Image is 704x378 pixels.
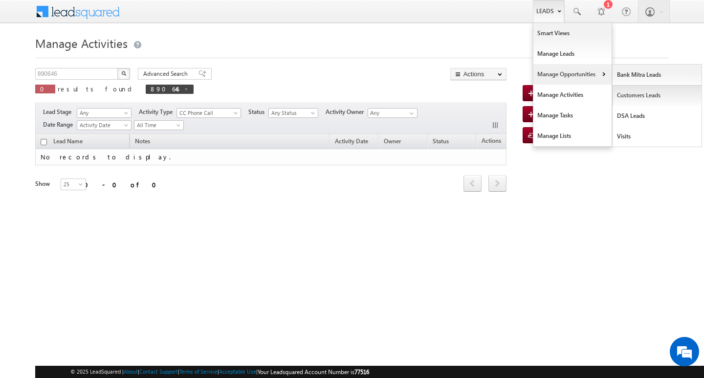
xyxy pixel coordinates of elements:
span: CC Phone Call [177,109,236,117]
a: Show All Items [404,109,417,118]
a: Activity Date [330,136,373,149]
span: Any Status [269,109,315,117]
img: Search [121,71,126,76]
img: d_60004797649_company_0_60004797649 [17,51,41,64]
span: Manage Activities [35,35,128,51]
span: Activity Date [77,121,128,130]
a: Any Status [268,108,318,118]
a: Manage Activities [533,85,612,105]
span: Lead Stage [43,108,75,116]
a: About [124,368,138,375]
a: Acceptable Use [219,368,256,375]
span: 890646 [151,85,179,93]
div: Leave a message [51,51,164,64]
button: Actions [450,68,506,80]
span: Actions [477,135,506,148]
span: Any [77,109,128,117]
input: Type to Search [368,108,418,118]
a: Bank Mitra Leads [613,65,702,85]
a: 25 [61,178,86,190]
span: Notes [130,136,155,149]
a: Smart Views [533,23,612,44]
a: next [488,176,506,192]
textarea: Type your message and click 'Submit' [13,90,178,293]
a: All Time [134,120,184,130]
span: Owner [384,137,401,145]
td: No records to display. [35,149,506,165]
span: © 2025 LeadSquared | | | | | [70,367,369,377]
span: 77516 [354,368,369,376]
span: Lead Name [48,136,88,149]
em: Submit [143,301,177,314]
span: results found [58,85,135,93]
a: Manage Lists [533,126,612,146]
input: Check all records [41,139,47,145]
div: Minimize live chat window [160,5,184,28]
a: Customers Leads [613,85,702,106]
span: Date Range [43,120,77,129]
a: Manage Leads [533,44,612,64]
a: Terms of Service [179,368,218,375]
span: Status [248,108,268,116]
a: Manage Tasks [533,105,612,126]
span: 25 [61,180,87,189]
a: Activity Date [77,120,132,130]
a: Any [77,108,132,118]
a: DSA Leads [613,106,702,126]
span: next [488,175,506,192]
span: Status [433,137,449,145]
span: 0 [40,85,50,93]
a: Contact Support [139,368,178,375]
span: prev [463,175,482,192]
div: 0 - 0 of 0 [84,179,162,190]
a: Visits [613,126,702,147]
a: prev [463,176,482,192]
span: All Time [134,121,181,130]
div: Show [35,179,53,188]
span: Your Leadsquared Account Number is [258,368,369,376]
span: Activity Type [139,108,176,116]
a: Manage Opportunities [533,64,612,85]
a: CC Phone Call [176,108,241,118]
span: Advanced Search [143,69,191,78]
span: Activity Owner [326,108,368,116]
